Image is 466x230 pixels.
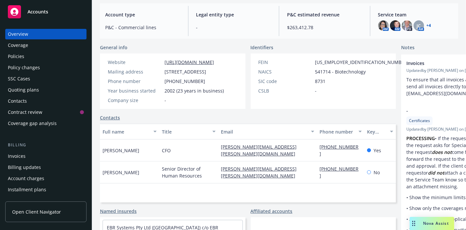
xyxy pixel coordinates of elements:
div: Title [162,128,209,135]
a: Account charges [5,173,87,184]
img: photo [378,20,389,31]
div: SIC code [259,78,313,85]
span: Yes [374,147,381,154]
div: NAICS [259,68,313,75]
span: Open Client Navigator [12,208,61,215]
div: Company size [108,97,162,104]
a: Contacts [100,114,120,121]
span: 2002 (23 years in business) [165,87,224,94]
div: Policies [8,51,24,62]
div: Coverage [8,40,28,51]
div: Quoting plans [8,85,39,95]
div: Full name [103,128,149,135]
a: Contacts [5,96,87,106]
span: - [196,24,271,31]
span: 541714 - Biotechnology [315,68,366,75]
span: [US_EMPLOYER_IDENTIFICATION_NUMBER] [315,59,409,66]
div: Key contact [367,128,386,135]
div: Billing updates [8,162,41,173]
div: Contacts [8,96,27,106]
div: Coverage gap analysis [8,118,57,129]
em: did not [428,170,444,176]
img: photo [402,20,412,31]
a: Policy changes [5,62,87,73]
div: Overview [8,29,28,39]
a: +4 [427,24,431,28]
button: Email [218,124,317,139]
div: Billing [5,142,87,148]
div: SSC Cases [8,73,30,84]
div: Phone number [320,128,354,135]
a: [URL][DOMAIN_NAME] [165,59,214,65]
div: Invoices [8,151,26,161]
a: Accounts [5,3,87,21]
span: P&C estimated revenue [287,11,362,18]
span: Legal entity type [196,11,271,18]
span: $263,412.78 [287,24,362,31]
span: - [165,97,166,104]
span: [PERSON_NAME] [103,147,139,154]
span: Service team [378,11,453,18]
a: Installment plans [5,184,87,195]
span: Nova Assist [423,220,449,226]
a: Coverage gap analysis [5,118,87,129]
button: Title [159,124,219,139]
div: Installment plans [8,184,46,195]
a: [PERSON_NAME][EMAIL_ADDRESS][PERSON_NAME][DOMAIN_NAME] [221,166,301,179]
div: Account charges [8,173,44,184]
em: does not [432,149,452,155]
div: CSLB [259,87,313,94]
a: Invoices [5,151,87,161]
div: Phone number [108,78,162,85]
div: FEIN [259,59,313,66]
a: [PERSON_NAME][EMAIL_ADDRESS][PERSON_NAME][DOMAIN_NAME] [221,144,301,157]
span: Identifiers [251,44,274,51]
button: Phone number [317,124,364,139]
img: photo [390,20,400,31]
a: Named insureds [100,208,137,215]
div: Mailing address [108,68,162,75]
span: P&C - Commercial lines [105,24,180,31]
a: Billing updates [5,162,87,173]
strong: PROCESSING [406,135,435,141]
span: [STREET_ADDRESS] [165,68,206,75]
div: Website [108,59,162,66]
span: - [315,87,317,94]
a: Contract review [5,107,87,117]
a: Affiliated accounts [251,208,293,215]
div: Drag to move [410,217,418,230]
a: [PHONE_NUMBER] [320,144,359,157]
button: Nova Assist [410,217,454,230]
a: Overview [5,29,87,39]
a: Coverage [5,40,87,51]
span: General info [100,44,127,51]
div: Year business started [108,87,162,94]
a: [PHONE_NUMBER] [320,166,359,179]
button: Full name [100,124,159,139]
span: Senior Director of Human Resources [162,165,216,179]
div: Policy changes [8,62,40,73]
span: Certificates [409,118,430,124]
a: Policies [5,51,87,62]
span: No [374,169,380,176]
button: Key contact [364,124,396,139]
span: Accounts [28,9,48,14]
a: Quoting plans [5,85,87,95]
span: [PERSON_NAME] [103,169,139,176]
span: Account type [105,11,180,18]
div: Contract review [8,107,42,117]
span: Notes [401,44,415,52]
span: [PHONE_NUMBER] [165,78,205,85]
span: 8731 [315,78,326,85]
span: JC [417,22,421,29]
span: CFO [162,147,171,154]
div: Email [221,128,307,135]
a: SSC Cases [5,73,87,84]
